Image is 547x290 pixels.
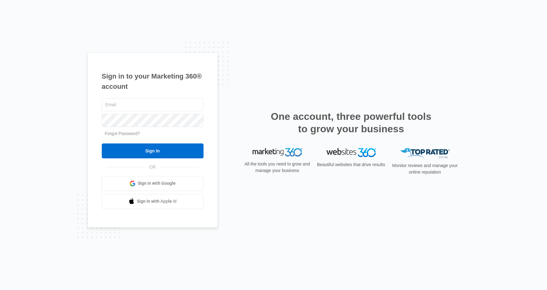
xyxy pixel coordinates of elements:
img: Top Rated Local [400,148,450,158]
span: Sign in with Apple Id [137,198,177,205]
img: Marketing 360 [253,148,302,157]
h2: One account, three powerful tools to grow your business [269,110,433,135]
input: Email [102,98,204,111]
p: Monitor reviews and manage your online reputation [390,162,460,175]
span: OR [145,164,160,170]
a: Sign in with Apple Id [102,194,204,209]
a: Forgot Password? [105,131,140,136]
span: Sign in with Google [138,180,176,187]
img: Websites 360 [326,148,376,157]
h1: Sign in to your Marketing 360® account [102,71,204,92]
input: Sign In [102,143,204,158]
p: Beautiful websites that drive results [316,161,386,168]
p: All the tools you need to grow and manage your business [243,161,312,174]
a: Sign in with Google [102,176,204,191]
